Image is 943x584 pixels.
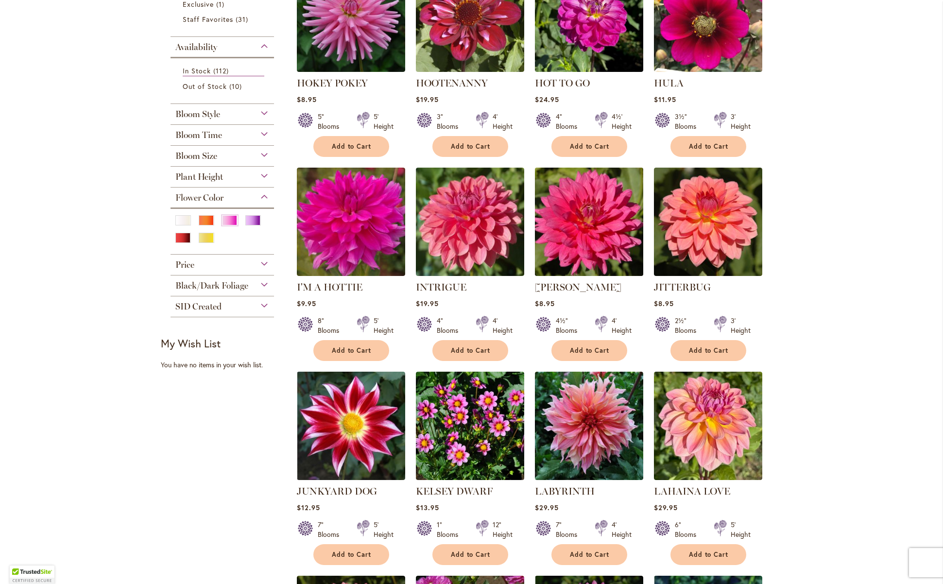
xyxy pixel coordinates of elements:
[175,301,222,312] span: SID Created
[654,503,678,512] span: $29.95
[416,95,439,104] span: $19.95
[175,109,220,120] span: Bloom Style
[416,281,466,293] a: INTRIGUE
[183,82,227,91] span: Out of Stock
[416,269,524,278] a: INTRIGUE
[535,95,559,104] span: $24.95
[535,299,555,308] span: $8.95
[416,168,524,276] img: INTRIGUE
[175,130,222,140] span: Bloom Time
[570,142,610,151] span: Add to Cart
[297,95,317,104] span: $8.95
[556,112,583,131] div: 4" Blooms
[654,299,674,308] span: $8.95
[570,346,610,355] span: Add to Cart
[313,136,389,157] button: Add to Cart
[670,544,746,565] button: Add to Cart
[451,550,491,559] span: Add to Cart
[183,81,265,91] a: Out of Stock 10
[297,269,405,278] a: I'm A Hottie
[318,520,345,539] div: 7" Blooms
[175,280,248,291] span: Black/Dark Foliage
[297,77,368,89] a: HOKEY POKEY
[535,65,643,74] a: HOT TO GO
[374,316,394,335] div: 5' Height
[689,550,729,559] span: Add to Cart
[416,485,493,497] a: KELSEY DWARF
[670,136,746,157] button: Add to Cart
[297,168,405,276] img: I'm A Hottie
[670,340,746,361] button: Add to Cart
[731,520,751,539] div: 5' Height
[374,112,394,131] div: 5' Height
[612,316,632,335] div: 4' Height
[297,281,362,293] a: I'M A HOTTIE
[551,340,627,361] button: Add to Cart
[297,65,405,74] a: HOKEY POKEY
[416,372,524,480] img: KELSEY DWARF
[332,142,372,151] span: Add to Cart
[654,372,762,480] img: LAHAINA LOVE
[535,269,643,278] a: JENNA
[556,520,583,539] div: 7" Blooms
[535,473,643,482] a: Labyrinth
[675,520,702,539] div: 6" Blooms
[532,165,646,278] img: JENNA
[570,550,610,559] span: Add to Cart
[313,340,389,361] button: Add to Cart
[675,316,702,335] div: 2½" Blooms
[535,485,595,497] a: LABYRINTH
[493,520,513,539] div: 12" Height
[612,112,632,131] div: 4½' Height
[437,520,464,539] div: 1" Blooms
[297,485,377,497] a: JUNKYARD DOG
[493,112,513,131] div: 4' Height
[183,14,265,24] a: Staff Favorites
[432,544,508,565] button: Add to Cart
[236,14,251,24] span: 31
[332,550,372,559] span: Add to Cart
[654,65,762,74] a: HULA
[297,299,316,308] span: $9.95
[535,503,559,512] span: $29.95
[175,151,217,161] span: Bloom Size
[551,544,627,565] button: Add to Cart
[183,15,234,24] span: Staff Favorites
[175,172,223,182] span: Plant Height
[318,316,345,335] div: 8" Blooms
[689,142,729,151] span: Add to Cart
[675,112,702,131] div: 3½" Blooms
[297,473,405,482] a: JUNKYARD DOG
[416,65,524,74] a: HOOTENANNY
[432,136,508,157] button: Add to Cart
[493,316,513,335] div: 4' Height
[535,372,643,480] img: Labyrinth
[416,473,524,482] a: KELSEY DWARF
[654,473,762,482] a: LAHAINA LOVE
[451,346,491,355] span: Add to Cart
[161,360,291,370] div: You have no items in your wish list.
[318,112,345,131] div: 5" Blooms
[451,142,491,151] span: Add to Cart
[313,544,389,565] button: Add to Cart
[416,77,488,89] a: HOOTENANNY
[535,281,621,293] a: [PERSON_NAME]
[731,316,751,335] div: 3' Height
[556,316,583,335] div: 4½" Blooms
[183,66,265,76] a: In Stock 112
[213,66,231,76] span: 112
[654,485,730,497] a: LAHAINA LOVE
[297,372,405,480] img: JUNKYARD DOG
[437,316,464,335] div: 4" Blooms
[654,95,676,104] span: $11.95
[297,503,320,512] span: $12.95
[731,112,751,131] div: 3' Height
[332,346,372,355] span: Add to Cart
[535,77,590,89] a: HOT TO GO
[7,550,34,577] iframe: Launch Accessibility Center
[654,281,711,293] a: JITTERBUG
[175,192,223,203] span: Flower Color
[416,299,439,308] span: $19.95
[432,340,508,361] button: Add to Cart
[654,168,762,276] img: JITTERBUG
